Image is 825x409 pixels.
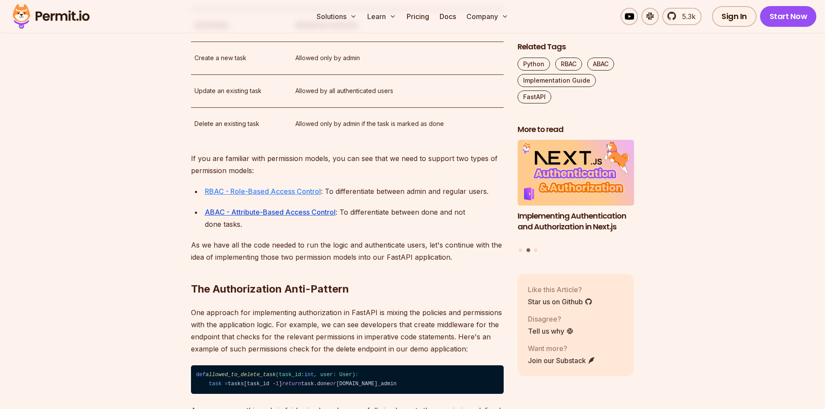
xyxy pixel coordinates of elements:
[9,2,94,31] img: Permit logo
[528,355,595,366] a: Join our Substack
[518,211,634,232] h3: Implementing Authentication and Authorization in Next.js
[518,74,596,87] a: Implementation Guide
[528,296,592,307] a: Star us on Github
[205,208,336,216] a: ABAC - Attribute-Based Access Control
[528,343,595,354] p: Want more?
[712,6,757,27] a: Sign In
[518,58,550,71] a: Python
[196,372,359,387] span: def : task =
[518,124,634,135] h2: More to read
[587,58,614,71] a: ABAC
[205,185,504,197] p: : To differentiate between admin and regular users.
[276,381,279,387] span: 1
[313,8,360,25] button: Solutions
[677,11,696,22] span: 5.3k
[191,152,504,177] p: If you are familiar with permission models, you can see that we need to support two types of perm...
[518,140,634,243] a: Implementing Authentication and Authorization in Next.jsImplementing Authentication and Authoriza...
[206,372,276,378] span: allowed_to_delete_task
[760,6,817,27] a: Start Now
[518,90,551,103] a: FastAPI
[518,140,634,243] li: 2 of 3
[518,140,634,254] div: Posts
[295,86,500,96] p: Allowed by all authenticated users
[518,42,634,52] h2: Related Tags
[205,187,321,196] a: RBAC - Role-Based Access Control
[304,372,314,378] span: int
[191,365,504,394] code: tasks[task_id - ] task.done [DOMAIN_NAME]_admin
[205,206,504,230] p: : To differentiate between done and not done tasks.
[191,248,504,296] h2: The Authorization Anti-Pattern
[194,119,288,129] p: Delete an existing task
[463,8,512,25] button: Company
[191,306,504,355] p: One approach for implementing authorization in FastAPI is mixing the policies and permissions wit...
[555,58,582,71] a: RBAC
[662,8,702,25] a: 5.3k
[295,53,500,63] p: Allowed only by admin
[518,140,634,206] img: Implementing Authentication and Authorization in Next.js
[364,8,400,25] button: Learn
[534,248,537,252] button: Go to slide 3
[295,119,500,129] p: Allowed only by admin if the task is marked as done
[436,8,459,25] a: Docs
[528,314,574,324] p: Disagree?
[526,248,530,252] button: Go to slide 2
[194,53,288,63] p: Create a new task
[191,239,504,263] p: As we have all the code needed to run the logic and authenticate users, let's continue with the i...
[519,248,522,252] button: Go to slide 1
[282,381,301,387] span: return
[276,372,356,378] span: (task_id: , user: User)
[194,86,288,96] p: Update an existing task
[403,8,433,25] a: Pricing
[528,284,592,295] p: Like this Article?
[330,381,336,387] span: or
[528,326,574,336] a: Tell us why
